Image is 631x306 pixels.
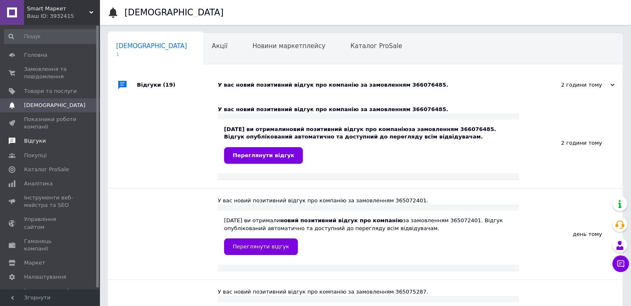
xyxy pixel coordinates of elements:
[24,194,77,209] span: Інструменти веб-майстра та SEO
[124,7,224,17] h1: [DEMOGRAPHIC_DATA]
[224,147,303,164] a: Переглянути відгук
[280,217,403,223] b: новий позитивний відгук про компанію
[24,51,47,59] span: Головна
[116,51,187,58] span: 1
[212,42,228,50] span: Акції
[4,29,98,44] input: Пошук
[116,42,187,50] span: [DEMOGRAPHIC_DATA]
[24,180,53,187] span: Аналітика
[519,189,623,279] div: день тому
[612,255,629,272] button: Чат з покупцем
[24,66,77,80] span: Замовлення та повідомлення
[233,152,294,158] span: Переглянути відгук
[137,73,218,97] div: Відгуки
[252,42,325,50] span: Новини маркетплейсу
[519,97,623,188] div: 2 години тому
[24,259,45,267] span: Маркет
[163,82,175,88] span: (19)
[24,238,77,253] span: Гаманець компанії
[531,81,614,89] div: 2 години тому
[224,126,513,163] div: [DATE] ви отримали за замовленням 366076485. Відгук опублікований автоматично та доступний до пер...
[224,217,513,255] div: [DATE] ви отримали за замовленням 365072401. Відгук опублікований автоматично та доступний до пер...
[218,288,519,296] div: У вас новий позитивний відгук про компанію за замовленням 365075287.
[24,116,77,131] span: Показники роботи компанії
[24,87,77,95] span: Товари та послуги
[24,216,77,231] span: Управління сайтом
[218,106,519,113] div: У вас новий позитивний відгук про компанію за замовленням 366076485.
[286,126,409,132] b: новий позитивний відгук про компанію
[24,137,46,145] span: Відгуки
[24,102,85,109] span: [DEMOGRAPHIC_DATA]
[24,166,69,173] span: Каталог ProSale
[24,273,66,281] span: Налаштування
[218,197,519,204] div: У вас новий позитивний відгук про компанію за замовленням 365072401.
[27,12,100,20] div: Ваш ID: 3932415
[218,81,531,89] div: У вас новий позитивний відгук про компанію за замовленням 366076485.
[350,42,402,50] span: Каталог ProSale
[24,152,46,159] span: Покупці
[224,238,298,255] a: Переглянути відгук
[233,243,289,250] span: Переглянути відгук
[27,5,89,12] span: Smart Маркет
